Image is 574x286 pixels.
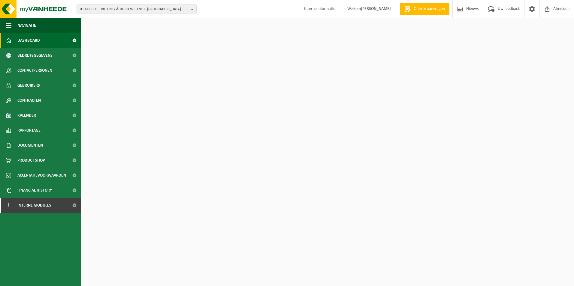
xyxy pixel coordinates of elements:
[400,3,449,15] a: Offerte aanvragen
[361,7,391,11] strong: [PERSON_NAME]
[80,5,189,14] span: 01-000001 - VILLEROY & BOCH WELLNESS [GEOGRAPHIC_DATA]
[17,33,40,48] span: Dashboard
[17,78,40,93] span: Gebruikers
[17,168,66,183] span: Acceptatievoorwaarden
[17,138,43,153] span: Documenten
[17,63,52,78] span: Contactpersonen
[17,18,36,33] span: Navigatie
[17,183,52,198] span: Financial History
[17,93,41,108] span: Contracten
[17,153,45,168] span: Product Shop
[6,198,11,213] span: I
[17,123,41,138] span: Rapportage
[17,108,36,123] span: Kalender
[412,6,446,12] span: Offerte aanvragen
[296,4,335,13] label: Interne informatie
[77,4,197,13] button: 01-000001 - VILLEROY & BOCH WELLNESS [GEOGRAPHIC_DATA]
[17,48,53,63] span: Bedrijfsgegevens
[17,198,51,213] span: Interne modules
